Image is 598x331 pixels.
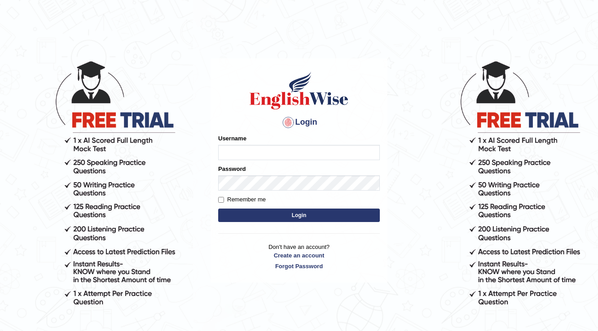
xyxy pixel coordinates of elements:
input: Remember me [218,197,224,203]
label: Remember me [218,195,266,204]
button: Login [218,209,380,222]
h4: Login [218,115,380,130]
a: Create an account [218,251,380,260]
label: Password [218,165,246,173]
a: Forgot Password [218,262,380,270]
p: Don't have an account? [218,243,380,270]
img: Logo of English Wise sign in for intelligent practice with AI [248,70,350,111]
label: Username [218,134,246,143]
